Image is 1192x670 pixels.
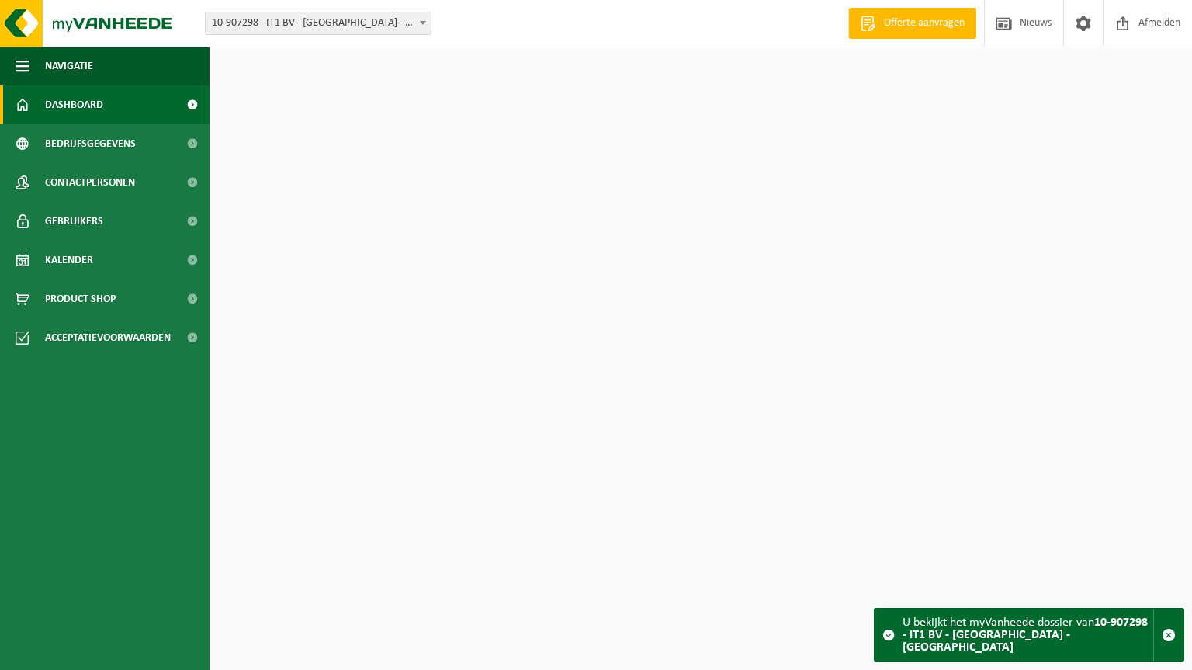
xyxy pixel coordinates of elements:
span: Dashboard [45,85,103,124]
strong: 10-907298 - IT1 BV - [GEOGRAPHIC_DATA] - [GEOGRAPHIC_DATA] [903,616,1148,654]
div: U bekijkt het myVanheede dossier van [903,609,1153,661]
a: Offerte aanvragen [848,8,976,39]
span: 10-907298 - IT1 BV - GENT - GENT [205,12,431,35]
span: Navigatie [45,47,93,85]
span: 10-907298 - IT1 BV - GENT - GENT [206,12,431,34]
span: Kalender [45,241,93,279]
span: Product Shop [45,279,116,318]
iframe: chat widget [8,636,259,670]
span: Offerte aanvragen [880,16,968,31]
span: Contactpersonen [45,163,135,202]
span: Bedrijfsgegevens [45,124,136,163]
span: Acceptatievoorwaarden [45,318,171,357]
span: Gebruikers [45,202,103,241]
